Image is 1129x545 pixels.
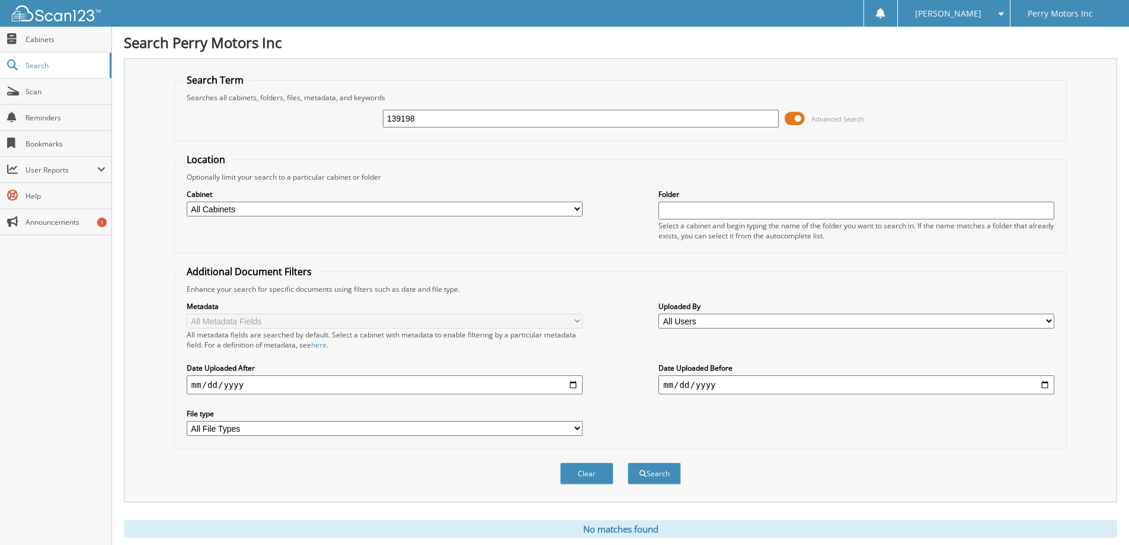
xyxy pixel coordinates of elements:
[25,34,105,44] span: Cabinets
[181,265,318,278] legend: Additional Document Filters
[25,139,105,149] span: Bookmarks
[25,165,97,175] span: User Reports
[187,363,583,373] label: Date Uploaded After
[25,60,104,71] span: Search
[658,375,1054,394] input: end
[658,363,1054,373] label: Date Uploaded Before
[181,153,231,166] legend: Location
[124,33,1117,52] h1: Search Perry Motors Inc
[187,409,583,419] label: File type
[187,330,583,350] div: All metadata fields are searched by default. Select a cabinet with metadata to enable filtering b...
[124,520,1117,538] div: No matches found
[187,375,583,394] input: start
[97,218,107,227] div: 1
[25,87,105,97] span: Scan
[628,463,681,485] button: Search
[181,284,1060,294] div: Enhance your search for specific documents using filters such as date and file type.
[658,189,1054,199] label: Folder
[181,172,1060,182] div: Optionally limit your search to a particular cabinet or folder
[560,463,613,485] button: Clear
[25,191,105,201] span: Help
[658,221,1054,241] div: Select a cabinet and begin typing the name of the folder you want to search in. If the name match...
[1028,10,1093,17] span: Perry Motors Inc
[658,301,1054,311] label: Uploaded By
[915,10,981,17] span: [PERSON_NAME]
[181,93,1060,103] div: Searches all cabinets, folders, files, metadata, and keywords
[25,217,105,227] span: Announcements
[25,113,105,123] span: Reminders
[311,340,327,350] a: here
[811,114,864,123] span: Advanced Search
[187,189,583,199] label: Cabinet
[12,5,101,21] img: scan123-logo-white.svg
[181,74,250,87] legend: Search Term
[187,301,583,311] label: Metadata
